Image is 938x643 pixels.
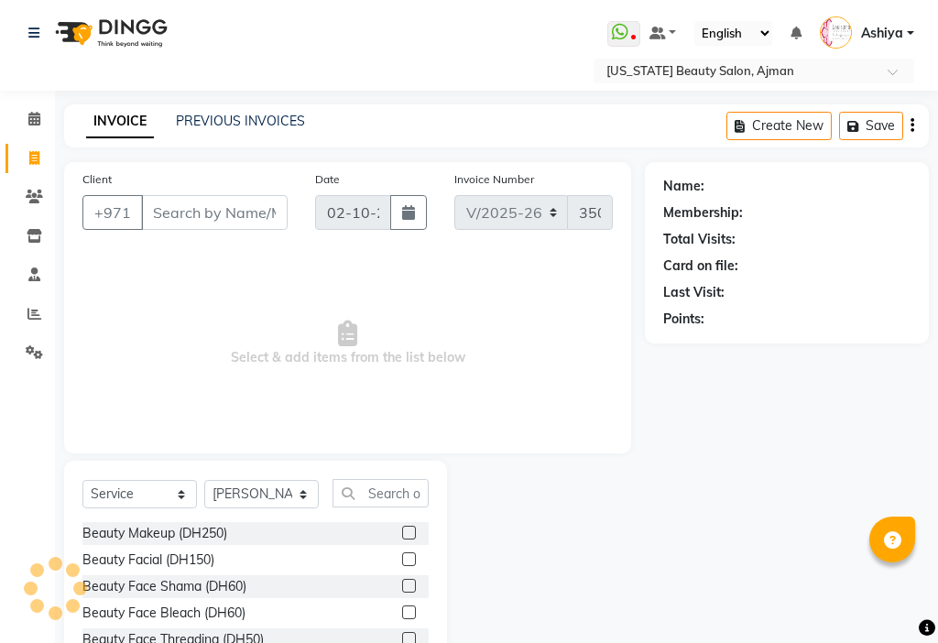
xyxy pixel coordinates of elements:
label: Date [315,171,340,188]
span: Select & add items from the list below [82,252,613,435]
div: Total Visits: [663,230,736,249]
iframe: chat widget [861,570,920,625]
div: Beauty Face Shama (DH60) [82,577,246,596]
div: Card on file: [663,256,738,276]
div: Name: [663,177,704,196]
div: Last Visit: [663,283,725,302]
a: PREVIOUS INVOICES [176,113,305,129]
div: Beauty Face Bleach (DH60) [82,604,245,623]
div: Membership: [663,203,743,223]
button: Create New [726,112,832,140]
label: Invoice Number [454,171,534,188]
label: Client [82,171,112,188]
div: Beauty Makeup (DH250) [82,524,227,543]
button: Save [839,112,903,140]
img: logo [47,7,172,59]
div: Beauty Facial (DH150) [82,550,214,570]
div: Points: [663,310,704,329]
input: Search or Scan [333,479,429,507]
span: Ashiya [861,24,903,43]
img: Ashiya [820,16,852,49]
input: Search by Name/Mobile/Email/Code [141,195,288,230]
button: +971 [82,195,143,230]
a: INVOICE [86,105,154,138]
